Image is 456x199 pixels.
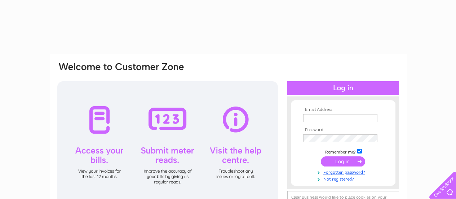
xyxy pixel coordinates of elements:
a: Not registered? [303,175,385,182]
a: Forgotten password? [303,168,385,175]
th: Password: [301,127,385,133]
th: Email Address: [301,107,385,112]
td: Remember me? [301,148,385,155]
input: Submit [321,156,365,166]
